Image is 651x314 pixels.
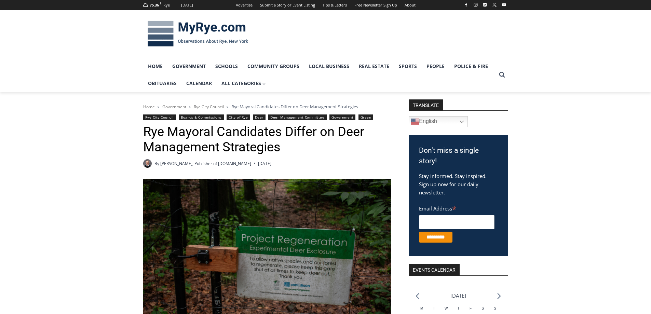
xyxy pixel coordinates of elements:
[217,75,271,92] a: All Categories
[470,306,472,310] span: F
[354,58,394,75] a: Real Estate
[154,160,159,167] span: By
[150,2,159,8] span: 75.36
[500,1,508,9] a: YouTube
[143,103,391,110] nav: Breadcrumbs
[158,105,160,109] span: >
[481,1,489,9] a: Linkedin
[194,104,224,110] a: Rye City Council
[409,264,460,275] h2: Events Calendar
[358,114,374,120] a: Green
[472,1,480,9] a: Instagram
[227,114,250,120] a: City of Rye
[227,105,229,109] span: >
[162,104,186,110] a: Government
[143,114,176,120] a: Rye City Council
[258,160,271,167] time: [DATE]
[143,104,155,110] a: Home
[450,291,466,300] li: [DATE]
[211,58,243,75] a: Schools
[181,75,217,92] a: Calendar
[394,58,422,75] a: Sports
[462,1,470,9] a: Facebook
[433,306,435,310] span: T
[160,161,251,166] a: [PERSON_NAME], Publisher of [DOMAIN_NAME]
[497,293,501,299] a: Next month
[411,118,419,126] img: en
[419,145,498,167] h3: Don't miss a single story!
[189,105,191,109] span: >
[143,124,391,155] h1: Rye Mayoral Candidates Differ on Deer Management Strategies
[304,58,354,75] a: Local Business
[482,306,484,310] span: S
[445,306,448,310] span: W
[181,2,193,8] div: [DATE]
[409,116,468,127] a: English
[416,293,419,299] a: Previous month
[167,58,211,75] a: Government
[253,114,266,120] a: Deer
[179,114,224,120] a: Boards & Commissions
[419,202,494,214] label: Email Address
[143,16,253,52] img: MyRye.com
[494,306,496,310] span: S
[329,114,355,120] a: Government
[268,114,326,120] a: Deer Management Committee
[420,306,423,310] span: M
[160,1,161,5] span: F
[163,2,170,8] div: Rye
[143,159,152,168] a: Author image
[449,58,493,75] a: Police & Fire
[422,58,449,75] a: People
[243,58,304,75] a: Community Groups
[143,58,167,75] a: Home
[457,306,459,310] span: T
[496,69,508,81] button: View Search Form
[221,80,266,87] span: All Categories
[231,104,358,110] span: Rye Mayoral Candidates Differ on Deer Management Strategies
[409,99,443,110] strong: TRANSLATE
[143,75,181,92] a: Obituaries
[419,172,498,196] p: Stay informed. Stay inspired. Sign up now for our daily newsletter.
[143,58,496,92] nav: Primary Navigation
[490,1,499,9] a: X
